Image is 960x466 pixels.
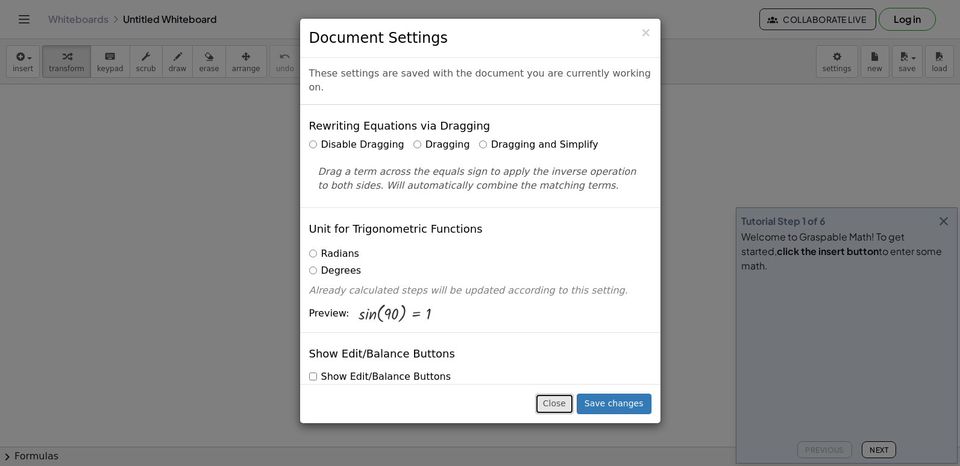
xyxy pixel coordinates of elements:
[479,140,487,148] input: Dragging and Simplify
[577,394,651,414] button: Save changes
[309,250,317,257] input: Radians
[309,266,317,274] input: Degrees
[309,373,317,380] input: Show Edit/Balance Buttons
[309,348,455,360] h4: Show Edit/Balance Buttons
[309,284,651,298] p: Already calculated steps will be updated according to this setting.
[479,138,598,152] label: Dragging and Simplify
[309,120,491,132] h4: Rewriting Equations via Dragging
[309,138,404,152] label: Disable Dragging
[309,223,483,235] h4: Unit for Trigonometric Functions
[535,394,574,414] button: Close
[300,58,660,105] div: These settings are saved with the document you are currently working on.
[309,370,451,384] label: Show Edit/Balance Buttons
[413,140,421,148] input: Dragging
[641,25,651,40] span: ×
[309,28,651,48] h3: Document Settings
[309,307,350,321] span: Preview:
[318,165,642,193] p: Drag a term across the equals sign to apply the inverse operation to both sides. Will automatical...
[309,247,359,261] label: Radians
[309,140,317,148] input: Disable Dragging
[413,138,470,152] label: Dragging
[309,264,362,278] label: Degrees
[641,27,651,39] button: Close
